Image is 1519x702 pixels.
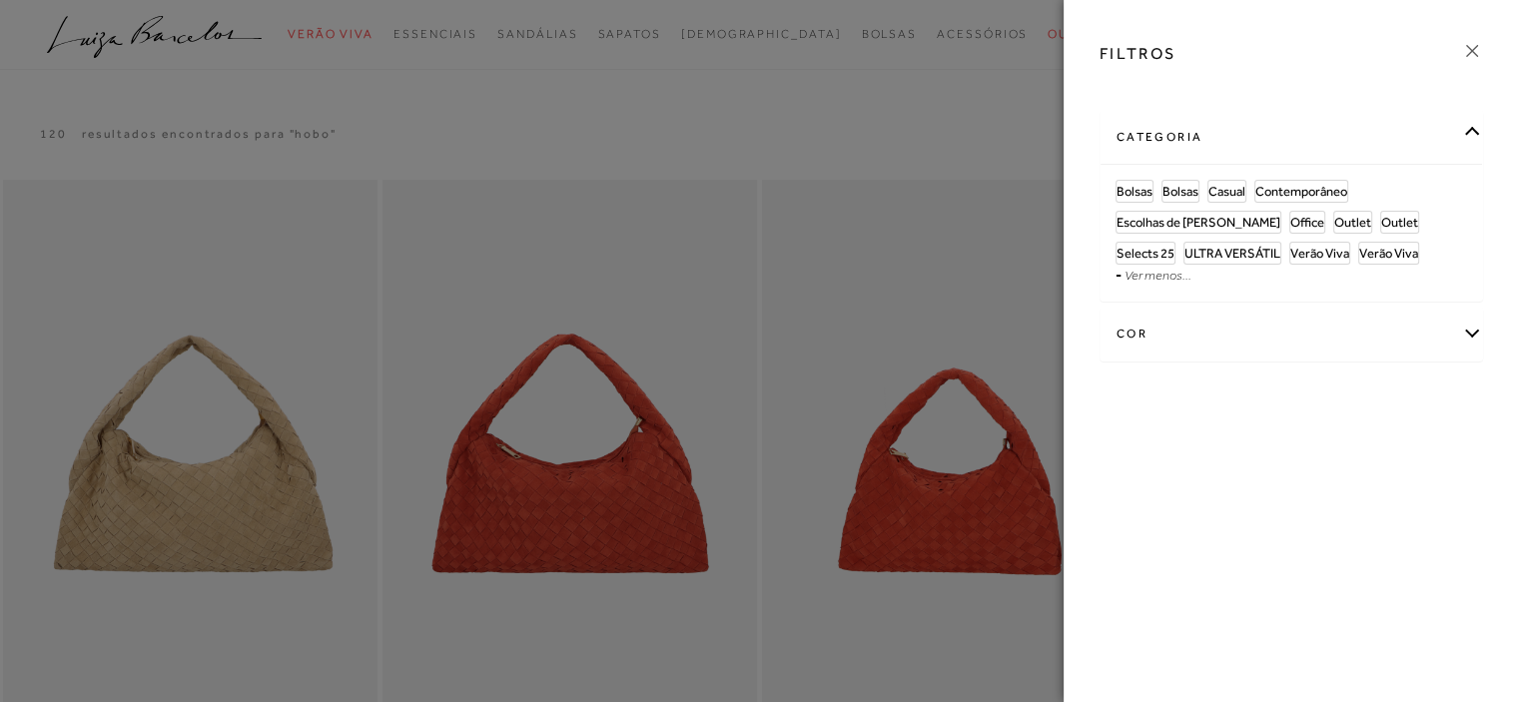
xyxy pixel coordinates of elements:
span: Outlet [1381,215,1418,230]
a: Office [1290,212,1324,233]
span: Outlet [1334,215,1371,230]
a: Contemporâneo [1255,181,1347,202]
span: Selects 25 [1117,246,1174,261]
a: Verão Viva [1290,243,1349,264]
span: Verão Viva [1290,246,1349,261]
span: Office [1290,215,1324,230]
a: Casual [1208,181,1245,202]
span: Contemporâneo [1255,184,1347,199]
a: Selects 25 [1117,243,1174,264]
a: Ver menos... [1125,268,1191,283]
a: Escolhas de [PERSON_NAME] [1117,212,1280,233]
span: Bolsas [1162,184,1198,199]
a: Outlet [1334,212,1371,233]
span: Casual [1208,184,1245,199]
span: Verão Viva [1359,246,1418,261]
a: ULTRA VERSÁTIL [1184,243,1280,264]
div: categoria [1101,111,1482,164]
a: Outlet [1381,212,1418,233]
span: ULTRA VERSÁTIL [1184,246,1280,261]
a: Bolsas [1117,181,1152,202]
h3: FILTROS [1100,42,1176,65]
a: Verão Viva [1359,243,1418,264]
span: Escolhas de [PERSON_NAME] [1117,215,1280,230]
a: Bolsas [1162,181,1198,202]
span: Bolsas [1117,184,1152,199]
span: - [1116,267,1122,283]
div: cor [1101,308,1482,360]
